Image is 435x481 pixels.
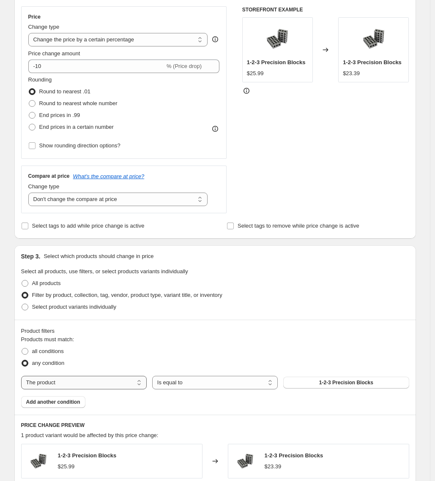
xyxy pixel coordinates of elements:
[73,173,145,179] button: What's the compare at price?
[211,35,219,43] div: help
[21,252,41,261] h2: Step 3.
[343,59,402,65] span: 1-2-3 Precision Blocks
[319,379,373,386] span: 1-2-3 Precision Blocks
[21,422,409,429] h6: PRICE CHANGE PREVIEW
[58,452,117,459] span: 1-2-3 Precision Blocks
[357,22,391,56] img: 230870_80x.jpg
[32,348,64,354] span: all conditions
[21,432,159,438] span: 1 product variant would be affected by this price change:
[21,327,409,335] div: Product filters
[28,14,41,20] h3: Price
[39,112,80,118] span: End prices in .99
[32,223,145,229] span: Select tags to add while price change is active
[247,59,306,65] span: 1-2-3 Precision Blocks
[265,452,323,459] span: 1-2-3 Precision Blocks
[26,448,51,474] img: 230870_80x.jpg
[32,360,65,366] span: any condition
[28,24,60,30] span: Change type
[32,292,222,298] span: Filter by product, collection, tag, vendor, product type, variant title, or inventory
[28,183,60,190] span: Change type
[32,304,116,310] span: Select product variants individually
[283,377,409,389] button: 1-2-3 Precision Blocks
[58,462,75,471] div: $25.99
[238,223,359,229] span: Select tags to remove while price change is active
[39,88,90,95] span: Round to nearest .01
[44,252,153,261] p: Select which products should change in price
[39,100,118,106] span: Round to nearest whole number
[233,448,258,474] img: 230870_80x.jpg
[242,6,409,13] h6: STOREFRONT EXAMPLE
[28,60,165,73] input: -15
[21,336,74,342] span: Products must match:
[21,396,85,408] button: Add another condition
[32,280,61,286] span: All products
[28,173,70,179] h3: Compare at price
[28,50,80,57] span: Price change amount
[39,142,120,149] span: Show rounding direction options?
[260,22,294,56] img: 230870_80x.jpg
[265,462,282,471] div: $23.39
[39,124,114,130] span: End prices in a certain number
[28,76,52,83] span: Rounding
[26,399,80,405] span: Add another condition
[21,268,188,274] span: Select all products, use filters, or select products variants individually
[247,69,264,78] div: $25.99
[343,69,360,78] div: $23.39
[167,63,202,69] span: % (Price drop)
